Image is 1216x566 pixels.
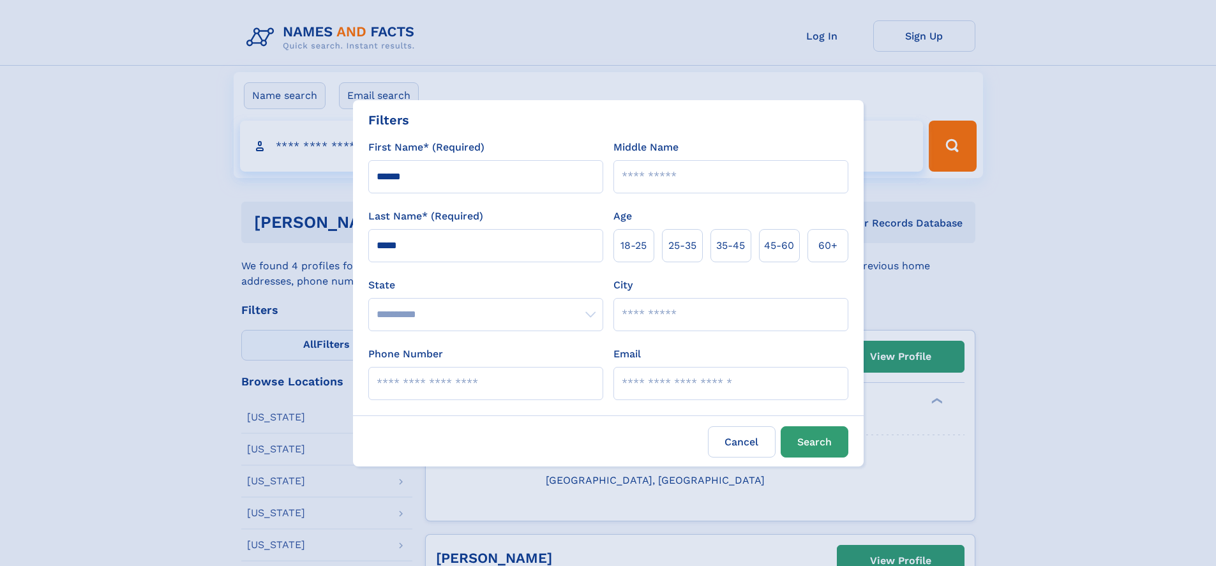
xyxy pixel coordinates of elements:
span: 45‑60 [764,238,794,253]
label: Middle Name [613,140,679,155]
label: Age [613,209,632,224]
button: Search [781,426,848,458]
label: Last Name* (Required) [368,209,483,224]
span: 60+ [818,238,837,253]
label: Cancel [708,426,776,458]
label: First Name* (Required) [368,140,484,155]
span: 18‑25 [620,238,647,253]
label: State [368,278,603,293]
span: 35‑45 [716,238,745,253]
span: 25‑35 [668,238,696,253]
label: City [613,278,633,293]
label: Phone Number [368,346,443,362]
label: Email [613,346,641,362]
div: Filters [368,110,409,130]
